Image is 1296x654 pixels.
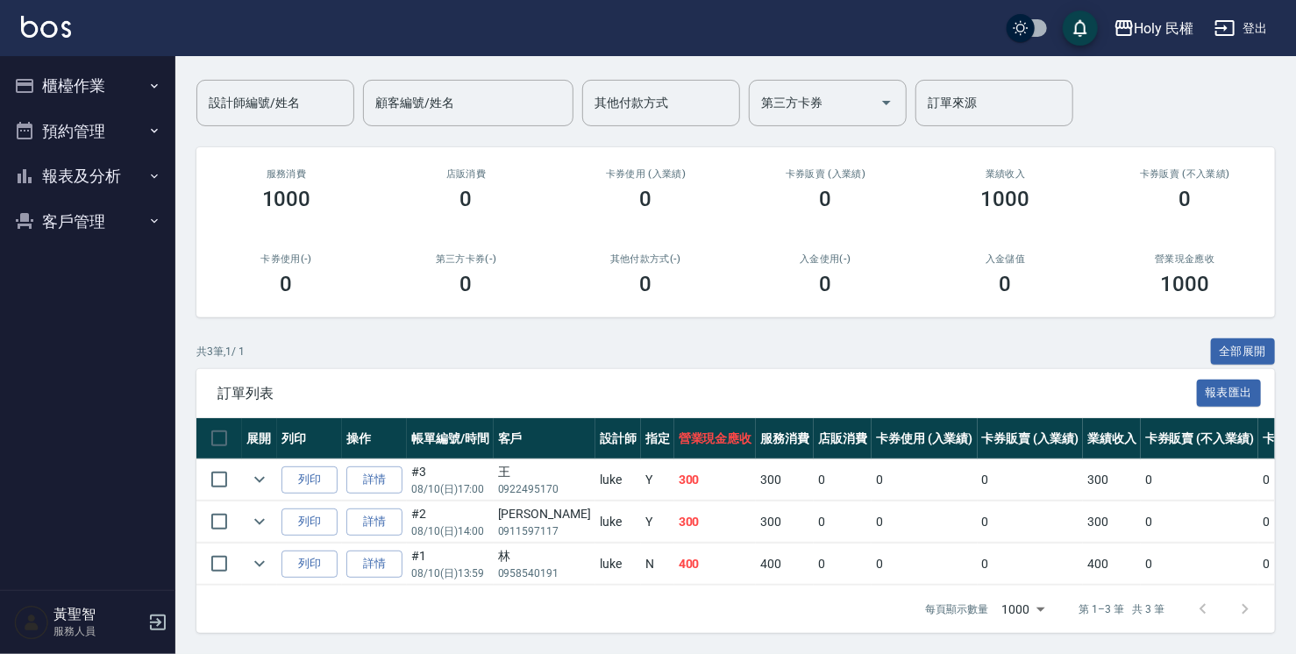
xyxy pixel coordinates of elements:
[1083,459,1141,501] td: 300
[872,544,978,585] td: 0
[978,459,1084,501] td: 0
[498,505,591,523] div: [PERSON_NAME]
[1083,501,1141,543] td: 300
[1141,459,1258,501] td: 0
[407,459,494,501] td: #3
[342,418,407,459] th: 操作
[281,508,338,536] button: 列印
[1207,12,1275,45] button: 登出
[872,501,978,543] td: 0
[1116,253,1254,265] h2: 營業現金應收
[978,501,1084,543] td: 0
[820,187,832,211] h3: 0
[756,544,814,585] td: 400
[1211,338,1276,366] button: 全部展開
[7,153,168,199] button: 報表及分析
[595,501,641,543] td: luke
[1141,418,1258,459] th: 卡券販賣 (不入業績)
[53,623,143,639] p: 服務人員
[872,89,901,117] button: Open
[756,418,814,459] th: 服務消費
[498,565,591,581] p: 0958540191
[7,63,168,109] button: 櫃檯作業
[756,459,814,501] td: 300
[277,418,342,459] th: 列印
[595,459,641,501] td: luke
[21,16,71,38] img: Logo
[674,501,757,543] td: 300
[674,544,757,585] td: 400
[872,418,978,459] th: 卡券使用 (入業績)
[196,344,245,359] p: 共 3 筆, 1 / 1
[756,501,814,543] td: 300
[640,272,652,296] h3: 0
[281,551,338,578] button: 列印
[498,481,591,497] p: 0922495170
[407,501,494,543] td: #2
[1116,168,1254,180] h2: 卡券販賣 (不入業績)
[407,418,494,459] th: 帳單編號/時間
[1063,11,1098,46] button: save
[1000,272,1012,296] h3: 0
[1161,272,1210,296] h3: 1000
[814,418,872,459] th: 店販消費
[872,459,978,501] td: 0
[995,586,1051,633] div: 1000
[1135,18,1194,39] div: Holy 民權
[936,168,1074,180] h2: 業績收入
[595,544,641,585] td: luke
[978,544,1084,585] td: 0
[7,199,168,245] button: 客戶管理
[1083,418,1141,459] th: 業績收入
[346,466,402,494] a: 詳情
[460,187,473,211] h3: 0
[407,544,494,585] td: #1
[577,168,715,180] h2: 卡券使用 (入業績)
[925,601,988,617] p: 每頁顯示數量
[640,187,652,211] h3: 0
[14,605,49,640] img: Person
[460,272,473,296] h3: 0
[411,565,489,581] p: 08/10 (日) 13:59
[53,606,143,623] h5: 黃聖智
[1141,501,1258,543] td: 0
[346,551,402,578] a: 詳情
[498,547,591,565] div: 林
[246,551,273,577] button: expand row
[978,418,1084,459] th: 卡券販賣 (入業績)
[757,253,894,265] h2: 入金使用(-)
[1179,187,1192,211] h3: 0
[1079,601,1164,617] p: 第 1–3 筆 共 3 筆
[1197,384,1262,401] a: 報表匯出
[411,481,489,497] p: 08/10 (日) 17:00
[641,418,674,459] th: 指定
[1083,544,1141,585] td: 400
[242,418,277,459] th: 展開
[641,501,674,543] td: Y
[674,459,757,501] td: 300
[814,501,872,543] td: 0
[814,544,872,585] td: 0
[217,385,1197,402] span: 訂單列表
[814,459,872,501] td: 0
[246,508,273,535] button: expand row
[7,109,168,154] button: 預約管理
[1197,380,1262,407] button: 報表匯出
[494,418,595,459] th: 客戶
[281,466,338,494] button: 列印
[346,508,402,536] a: 詳情
[498,463,591,481] div: 王
[641,459,674,501] td: Y
[1107,11,1201,46] button: Holy 民權
[262,187,311,211] h3: 1000
[577,253,715,265] h2: 其他付款方式(-)
[1141,544,1258,585] td: 0
[595,418,641,459] th: 設計師
[674,418,757,459] th: 營業現金應收
[498,523,591,539] p: 0911597117
[981,187,1030,211] h3: 1000
[397,253,535,265] h2: 第三方卡券(-)
[397,168,535,180] h2: 店販消費
[281,272,293,296] h3: 0
[936,253,1074,265] h2: 入金儲值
